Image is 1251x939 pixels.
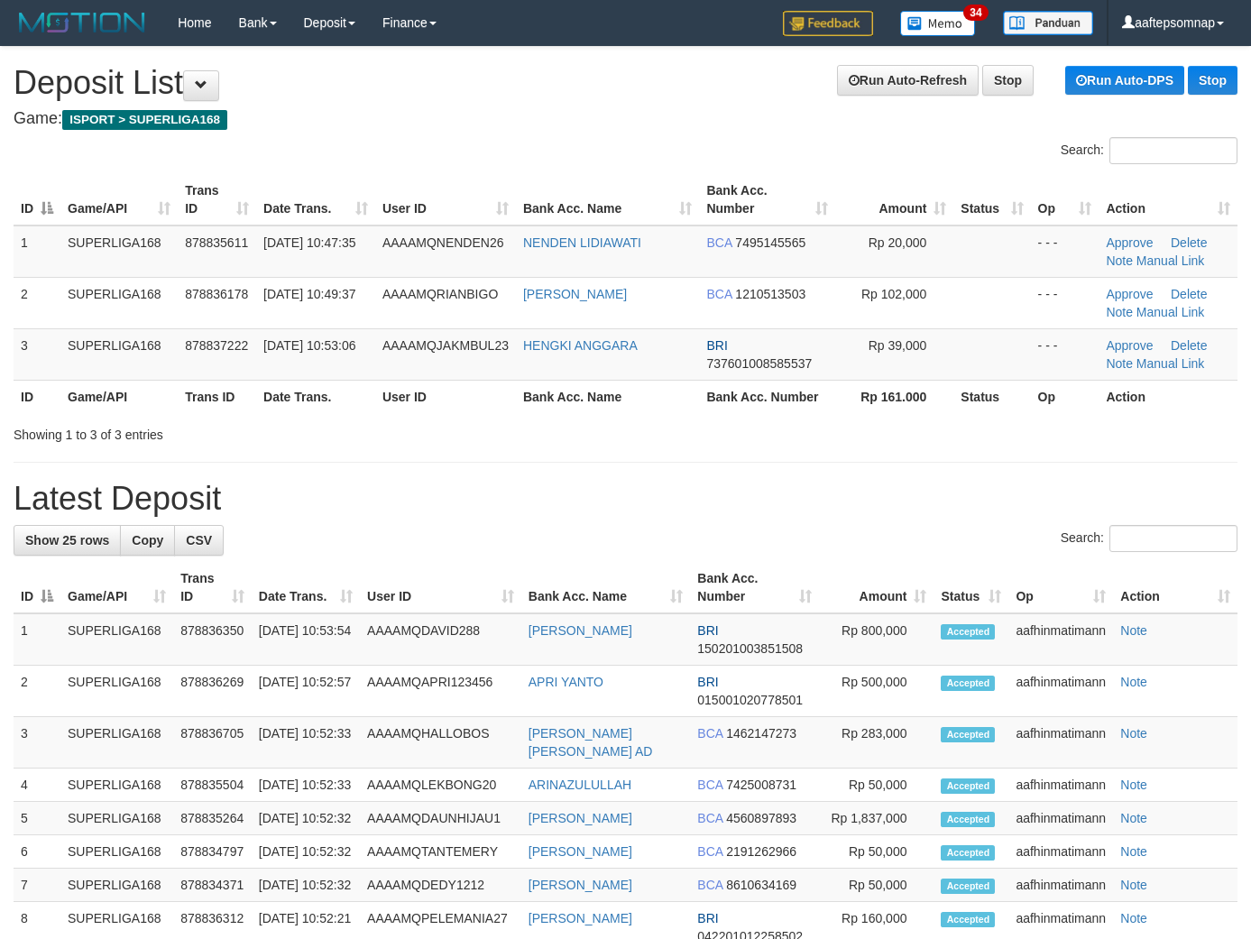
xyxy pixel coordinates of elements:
[1120,726,1147,741] a: Note
[706,338,727,353] span: BRI
[934,562,1008,613] th: Status: activate to sort column ascending
[1099,380,1237,413] th: Action
[263,338,355,353] span: [DATE] 10:53:06
[523,235,641,250] a: NENDEN LIDIAWATI
[1008,666,1113,717] td: aafhinmatimann
[699,174,835,226] th: Bank Acc. Number: activate to sort column ascending
[697,726,722,741] span: BCA
[523,287,627,301] a: [PERSON_NAME]
[1171,287,1207,301] a: Delete
[1120,778,1147,792] a: Note
[360,717,521,769] td: AAAAMQHALLOBOS
[726,878,796,892] span: Copy 8610634169 to clipboard
[1008,769,1113,802] td: aafhinmatimann
[697,811,722,825] span: BCA
[1136,356,1205,371] a: Manual Link
[1113,562,1237,613] th: Action: activate to sort column ascending
[375,174,516,226] th: User ID: activate to sort column ascending
[178,174,256,226] th: Trans ID: activate to sort column ascending
[185,235,248,250] span: 878835611
[900,11,976,36] img: Button%20Memo.svg
[14,328,60,380] td: 3
[14,562,60,613] th: ID: activate to sort column descending
[941,727,995,742] span: Accepted
[382,338,509,353] span: AAAAMQJAKMBUL23
[1120,811,1147,825] a: Note
[726,844,796,859] span: Copy 2191262966 to clipboard
[174,525,224,556] a: CSV
[60,717,173,769] td: SUPERLIGA168
[529,878,632,892] a: [PERSON_NAME]
[14,613,60,666] td: 1
[60,869,173,902] td: SUPERLIGA168
[60,769,173,802] td: SUPERLIGA168
[1003,11,1093,35] img: panduan.png
[1106,287,1153,301] a: Approve
[62,110,227,130] span: ISPORT > SUPERLIGA168
[697,623,718,638] span: BRI
[252,835,360,869] td: [DATE] 10:52:32
[185,338,248,353] span: 878837222
[256,380,375,413] th: Date Trans.
[941,778,995,794] span: Accepted
[1120,675,1147,689] a: Note
[173,802,252,835] td: 878835264
[360,666,521,717] td: AAAAMQAPRI123456
[953,380,1030,413] th: Status
[529,778,631,792] a: ARINAZULULLAH
[360,802,521,835] td: AAAAMQDAUNHIJAU1
[869,235,927,250] span: Rp 20,000
[252,562,360,613] th: Date Trans.: activate to sort column ascending
[120,525,175,556] a: Copy
[819,769,934,802] td: Rp 50,000
[360,835,521,869] td: AAAAMQTANTEMERY
[60,226,178,278] td: SUPERLIGA168
[173,666,252,717] td: 878836269
[697,675,718,689] span: BRI
[256,174,375,226] th: Date Trans.: activate to sort column ascending
[697,693,803,707] span: Copy 015001020778501 to clipboard
[941,845,995,861] span: Accepted
[1008,802,1113,835] td: aafhinmatimann
[1136,305,1205,319] a: Manual Link
[1061,137,1237,164] label: Search:
[173,835,252,869] td: 878834797
[360,769,521,802] td: AAAAMQLEKBONG20
[819,835,934,869] td: Rp 50,000
[1008,562,1113,613] th: Op: activate to sort column ascending
[263,235,355,250] span: [DATE] 10:47:35
[819,613,934,666] td: Rp 800,000
[173,869,252,902] td: 878834371
[861,287,926,301] span: Rp 102,000
[1106,338,1153,353] a: Approve
[14,481,1237,517] h1: Latest Deposit
[516,380,699,413] th: Bank Acc. Name
[1061,525,1237,552] label: Search:
[14,277,60,328] td: 2
[252,802,360,835] td: [DATE] 10:52:32
[735,287,805,301] span: Copy 1210513503 to clipboard
[60,562,173,613] th: Game/API: activate to sort column ascending
[697,878,722,892] span: BCA
[60,835,173,869] td: SUPERLIGA168
[783,11,873,36] img: Feedback.jpg
[60,328,178,380] td: SUPERLIGA168
[252,869,360,902] td: [DATE] 10:52:32
[14,666,60,717] td: 2
[60,380,178,413] th: Game/API
[360,562,521,613] th: User ID: activate to sort column ascending
[60,666,173,717] td: SUPERLIGA168
[1031,328,1099,380] td: - - -
[1136,253,1205,268] a: Manual Link
[14,835,60,869] td: 6
[835,174,953,226] th: Amount: activate to sort column ascending
[263,287,355,301] span: [DATE] 10:49:37
[941,879,995,894] span: Accepted
[726,811,796,825] span: Copy 4560897893 to clipboard
[14,769,60,802] td: 4
[185,287,248,301] span: 878836178
[173,769,252,802] td: 878835504
[697,778,722,792] span: BCA
[1120,878,1147,892] a: Note
[706,356,812,371] span: Copy 737601008585537 to clipboard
